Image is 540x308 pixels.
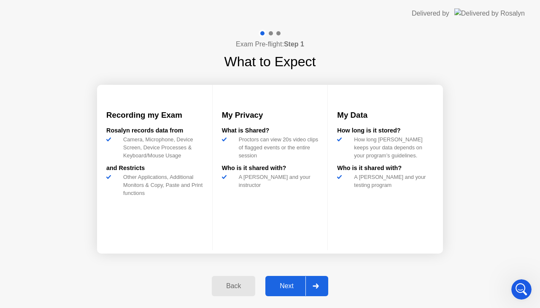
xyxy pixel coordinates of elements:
[351,135,434,160] div: How long [PERSON_NAME] keeps your data depends on your program’s guidelines.
[284,41,304,48] b: Step 1
[41,254,84,271] button: I am good
[222,126,319,135] div: What is Shared?
[268,282,305,290] div: Next
[412,8,449,19] div: Delivered by
[235,135,319,160] div: Proctors can view 20s video clips of flagged events or the entire session
[265,276,328,296] button: Next
[337,164,434,173] div: Who is it shared with?
[235,173,319,189] div: A [PERSON_NAME] and your instructor
[337,109,434,121] h3: My Data
[222,164,319,173] div: Who is it shared with?
[106,164,203,173] div: and Restricts
[214,282,253,290] div: Back
[81,254,158,271] button: Connect with Support
[41,8,71,14] h1: Operator
[511,279,532,300] iframe: Intercom live chat
[454,8,525,18] img: Delivered by Rosalyn
[106,109,203,121] h3: Recording my Exam
[5,3,22,19] button: go back
[120,173,203,197] div: Other Applications, Additional Monitors & Copy, Paste and Print functions
[132,3,148,19] button: Home
[24,5,38,18] img: Profile image for Operator
[236,39,304,49] h4: Exam Pre-flight:
[212,276,255,296] button: Back
[337,126,434,135] div: How long is it stored?
[222,109,319,121] h3: My Privacy
[120,135,203,160] div: Camera, Microphone, Device Screen, Device Processes & Keyboard/Mouse Usage
[351,173,434,189] div: A [PERSON_NAME] and your testing program
[224,51,316,72] h1: What to Expect
[148,3,163,19] div: Close
[106,126,203,135] div: Rosalyn records data from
